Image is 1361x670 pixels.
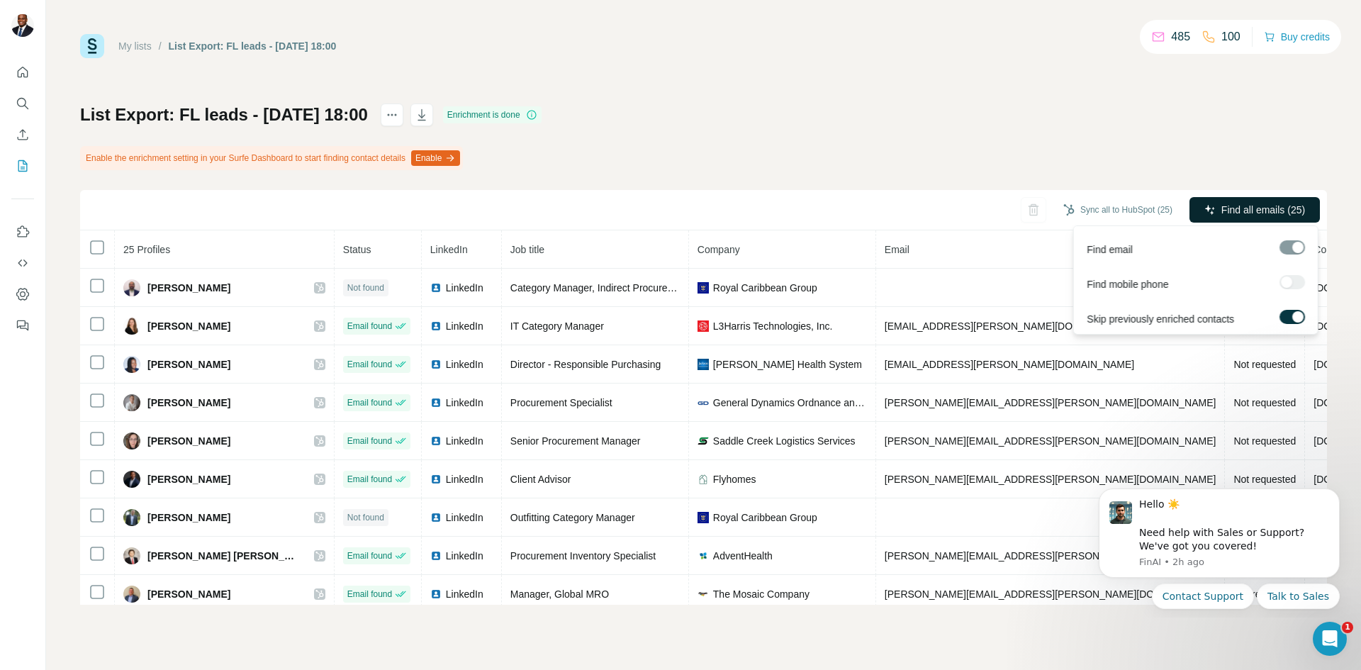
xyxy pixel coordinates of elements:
[347,473,392,486] span: Email found
[446,434,483,448] span: LinkedIn
[885,359,1134,370] span: [EMAIL_ADDRESS][PERSON_NAME][DOMAIN_NAME]
[1053,199,1182,220] button: Sync all to HubSpot (25)
[169,39,337,53] div: List Export: FL leads - [DATE] 18:00
[347,549,392,562] span: Email found
[510,512,635,523] span: Outfitting Category Manager
[1087,312,1234,326] span: Skip previously enriched contacts
[80,146,463,170] div: Enable the enrichment setting in your Surfe Dashboard to start finding contact details
[123,244,170,255] span: 25 Profiles
[147,549,300,563] span: [PERSON_NAME] [PERSON_NAME]
[713,510,817,525] span: Royal Caribbean Group
[159,39,162,53] li: /
[430,474,442,485] img: LinkedIn logo
[698,512,709,523] img: company-logo
[347,588,392,601] span: Email found
[510,244,544,255] span: Job title
[885,550,1216,562] span: [PERSON_NAME][EMAIL_ADDRESS][PERSON_NAME][DOMAIN_NAME]
[443,106,542,123] div: Enrichment is done
[430,512,442,523] img: LinkedIn logo
[698,550,709,562] img: company-logo
[123,586,140,603] img: Avatar
[510,397,612,408] span: Procurement Specialist
[1233,435,1296,447] span: Not requested
[118,40,152,52] a: My lists
[11,250,34,276] button: Use Surfe API
[713,434,856,448] span: Saddle Creek Logistics Services
[885,474,1216,485] span: [PERSON_NAME][EMAIL_ADDRESS][PERSON_NAME][DOMAIN_NAME]
[1171,28,1190,45] p: 485
[11,219,34,245] button: Use Surfe on LinkedIn
[430,397,442,408] img: LinkedIn logo
[446,281,483,295] span: LinkedIn
[446,510,483,525] span: LinkedIn
[147,472,230,486] span: [PERSON_NAME]
[123,471,140,488] img: Avatar
[347,435,392,447] span: Email found
[885,397,1216,408] span: [PERSON_NAME][EMAIL_ADDRESS][PERSON_NAME][DOMAIN_NAME]
[510,474,571,485] span: Client Advisor
[698,359,709,370] img: company-logo
[713,357,862,372] span: [PERSON_NAME] Health System
[11,60,34,85] button: Quick start
[343,244,371,255] span: Status
[1189,197,1320,223] button: Find all emails (25)
[347,281,384,294] span: Not found
[446,319,483,333] span: LinkedIn
[698,320,709,332] img: company-logo
[446,549,483,563] span: LinkedIn
[446,472,483,486] span: LinkedIn
[147,587,230,601] span: [PERSON_NAME]
[123,547,140,564] img: Avatar
[123,279,140,296] img: Avatar
[430,282,442,294] img: LinkedIn logo
[713,472,756,486] span: Flyhomes
[147,510,230,525] span: [PERSON_NAME]
[1342,622,1353,633] span: 1
[11,153,34,179] button: My lists
[510,282,778,294] span: Category Manager, Indirect Procurement- IT, Tech & Projects
[381,104,403,126] button: actions
[11,281,34,307] button: Dashboard
[80,104,368,126] h1: List Export: FL leads - [DATE] 18:00
[698,397,709,408] img: company-logo
[411,150,460,166] button: Enable
[430,359,442,370] img: LinkedIn logo
[885,435,1216,447] span: [PERSON_NAME][EMAIL_ADDRESS][PERSON_NAME][DOMAIN_NAME]
[713,587,810,601] span: The Mosaic Company
[1221,203,1305,217] span: Find all emails (25)
[11,313,34,338] button: Feedback
[80,34,104,58] img: Surfe Logo
[1233,397,1296,408] span: Not requested
[123,509,140,526] img: Avatar
[430,550,442,562] img: LinkedIn logo
[147,396,230,410] span: [PERSON_NAME]
[430,320,442,332] img: LinkedIn logo
[713,319,833,333] span: L3Harris Technologies, Inc.
[698,282,709,294] img: company-logo
[430,244,468,255] span: LinkedIn
[347,396,392,409] span: Email found
[446,396,483,410] span: LinkedIn
[11,91,34,116] button: Search
[446,357,483,372] span: LinkedIn
[510,588,609,600] span: Manager, Global MRO
[11,14,34,37] img: Avatar
[347,358,392,371] span: Email found
[713,281,817,295] span: Royal Caribbean Group
[1233,474,1296,485] span: Not requested
[885,244,909,255] span: Email
[1077,476,1361,618] iframe: Intercom notifications message
[510,435,641,447] span: Senior Procurement Manager
[713,549,773,563] span: AdventHealth
[1233,359,1296,370] span: Not requested
[510,320,604,332] span: IT Category Manager
[347,320,392,333] span: Email found
[123,394,140,411] img: Avatar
